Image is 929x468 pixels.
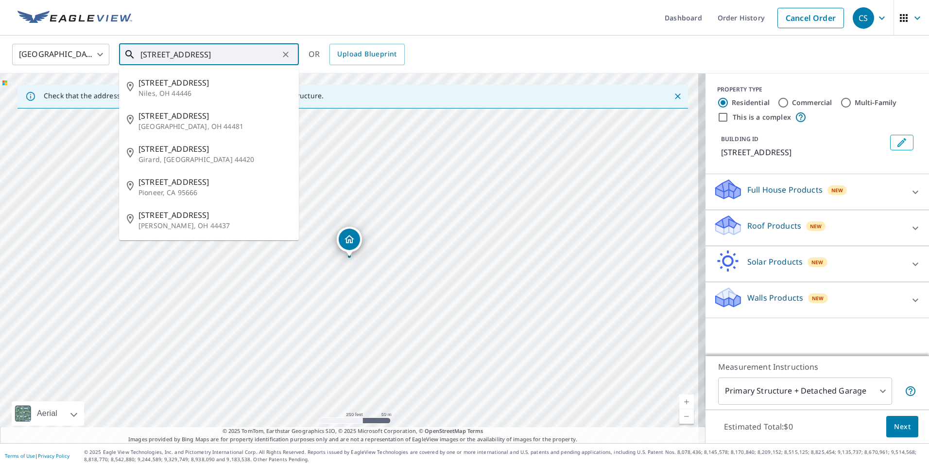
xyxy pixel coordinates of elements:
input: Search by address or latitude-longitude [140,41,279,68]
span: [STREET_ADDRESS] [138,209,291,221]
div: Aerial [34,401,60,426]
a: Upload Blueprint [329,44,404,65]
p: Check that the address is accurate, then drag the marker over the correct structure. [44,91,324,100]
span: © 2025 TomTom, Earthstar Geographics SIO, © 2025 Microsoft Corporation, © [223,427,483,435]
div: Roof ProductsNew [713,214,921,242]
span: [STREET_ADDRESS] [138,176,291,188]
div: CS [853,7,874,29]
p: Solar Products [747,256,803,268]
div: [GEOGRAPHIC_DATA] [12,41,109,68]
a: Privacy Policy [38,452,69,459]
span: [STREET_ADDRESS] [138,143,291,155]
div: Primary Structure + Detached Garage [718,378,892,405]
button: Edit building 1 [890,135,913,150]
a: Cancel Order [777,8,844,28]
span: Your report will include the primary structure and a detached garage if one exists. [905,385,916,397]
p: | [5,453,69,459]
button: Next [886,416,918,438]
a: Terms of Use [5,452,35,459]
div: Solar ProductsNew [713,250,921,278]
div: Walls ProductsNew [713,286,921,314]
p: Full House Products [747,184,823,196]
p: Pioneer, CA 95666 [138,188,291,198]
p: BUILDING ID [721,135,758,143]
div: PROPERTY TYPE [717,85,917,94]
span: New [810,222,822,230]
a: OpenStreetMap [425,427,465,434]
a: Terms [467,427,483,434]
p: Walls Products [747,292,803,304]
p: [STREET_ADDRESS] [721,146,886,158]
div: Dropped pin, building 1, Residential property, 7750 Salt Springs Rd Fayetteville, NY 13066 [337,227,362,257]
span: New [811,258,824,266]
label: Residential [732,98,770,108]
button: Clear [279,48,292,61]
span: Upload Blueprint [337,48,396,60]
label: Multi-Family [855,98,897,108]
div: Aerial [12,401,84,426]
img: EV Logo [17,11,132,25]
p: Niles, OH 44446 [138,89,291,98]
p: Girard, [GEOGRAPHIC_DATA] 44420 [138,155,291,164]
span: Next [894,421,911,433]
div: Full House ProductsNew [713,178,921,206]
label: This is a complex [733,112,791,122]
a: Current Level 17, Zoom In [679,395,694,409]
p: Estimated Total: $0 [716,416,801,437]
span: New [812,294,824,302]
span: [STREET_ADDRESS] [138,110,291,122]
p: Measurement Instructions [718,361,916,373]
a: Current Level 17, Zoom Out [679,409,694,424]
p: [GEOGRAPHIC_DATA], OH 44481 [138,122,291,131]
p: [PERSON_NAME], OH 44437 [138,221,291,231]
p: Roof Products [747,220,801,232]
div: OR [309,44,405,65]
span: [STREET_ADDRESS] [138,77,291,89]
p: © 2025 Eagle View Technologies, Inc. and Pictometry International Corp. All Rights Reserved. Repo... [84,449,924,463]
span: New [831,186,843,194]
label: Commercial [792,98,832,108]
button: Close [671,90,684,103]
